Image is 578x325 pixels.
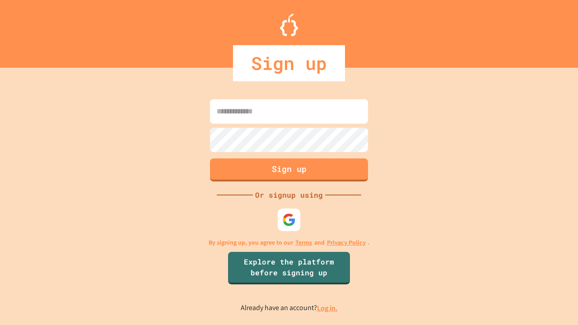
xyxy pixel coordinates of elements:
[280,14,298,36] img: Logo.svg
[295,238,312,247] a: Terms
[327,238,366,247] a: Privacy Policy
[209,238,370,247] p: By signing up, you agree to our and .
[282,213,296,227] img: google-icon.svg
[210,158,368,181] button: Sign up
[233,45,345,81] div: Sign up
[228,252,350,284] a: Explore the platform before signing up
[253,190,325,200] div: Or signup using
[241,302,338,314] p: Already have an account?
[317,303,338,313] a: Log in.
